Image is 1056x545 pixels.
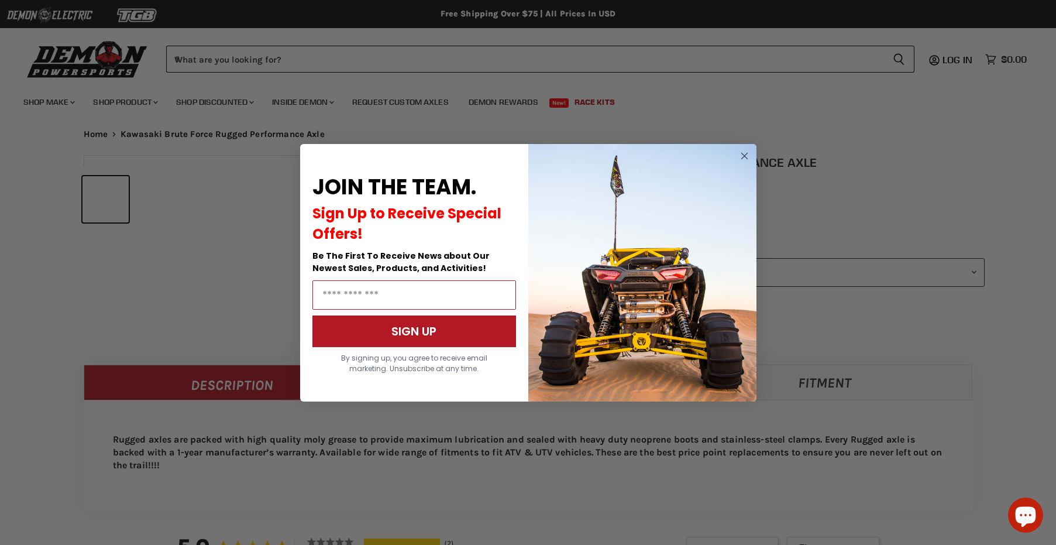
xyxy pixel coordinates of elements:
[312,316,516,347] button: SIGN UP
[312,250,490,274] span: Be The First To Receive News about Our Newest Sales, Products, and Activities!
[528,144,756,402] img: a9095488-b6e7-41ba-879d-588abfab540b.jpeg
[737,149,752,163] button: Close dialog
[312,172,476,202] span: JOIN THE TEAM.
[312,280,516,310] input: Email Address
[312,204,501,244] span: Sign Up to Receive Special Offers!
[1005,498,1047,536] inbox-online-store-chat: Shopify online store chat
[341,353,487,373] span: By signing up, you agree to receive email marketing. Unsubscribe at any time.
